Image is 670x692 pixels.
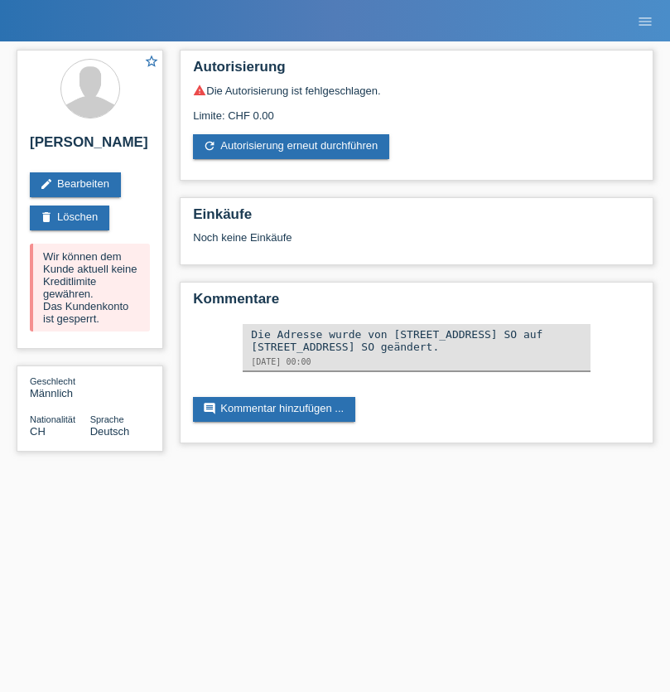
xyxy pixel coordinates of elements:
a: refreshAutorisierung erneut durchführen [193,134,389,159]
i: refresh [203,139,216,152]
i: delete [40,211,53,224]
div: Limite: CHF 0.00 [193,97,640,122]
div: Noch keine Einkäufe [193,231,640,256]
i: menu [637,13,653,30]
span: Sprache [90,414,124,424]
div: Die Autorisierung ist fehlgeschlagen. [193,84,640,97]
div: Männlich [30,375,90,399]
span: Nationalität [30,414,75,424]
i: comment [203,402,216,415]
span: Schweiz [30,425,46,438]
i: warning [193,84,206,97]
h2: Einkäufe [193,206,640,231]
i: edit [40,177,53,191]
h2: [PERSON_NAME] [30,134,150,159]
span: Geschlecht [30,376,75,386]
i: star_border [144,54,159,69]
div: Die Adresse wurde von [STREET_ADDRESS] SO auf [STREET_ADDRESS] SO geändert. [251,328,582,353]
a: menu [629,16,662,26]
span: Deutsch [90,425,130,438]
div: [DATE] 00:00 [251,357,582,366]
h2: Kommentare [193,291,640,316]
a: deleteLöschen [30,206,109,230]
h2: Autorisierung [193,59,640,84]
a: editBearbeiten [30,172,121,197]
div: Wir können dem Kunde aktuell keine Kreditlimite gewähren. Das Kundenkonto ist gesperrt. [30,244,150,331]
a: star_border [144,54,159,71]
a: commentKommentar hinzufügen ... [193,397,355,422]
